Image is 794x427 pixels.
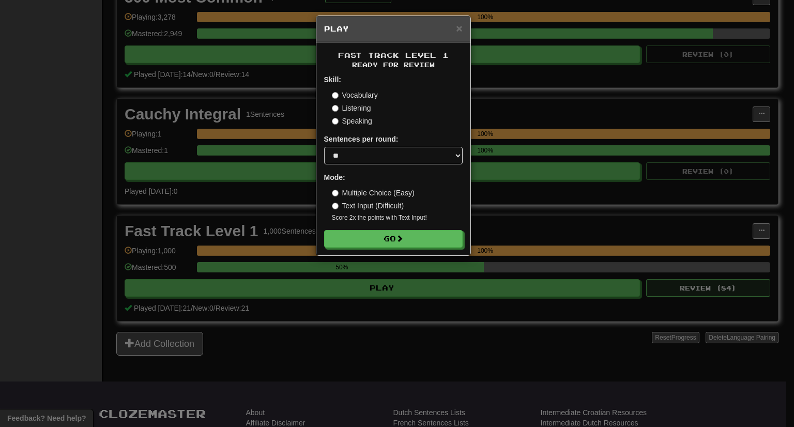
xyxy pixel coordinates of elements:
[332,105,339,112] input: Listening
[332,116,372,126] label: Speaking
[324,75,341,84] strong: Skill:
[324,60,463,69] small: Ready for Review
[332,103,371,113] label: Listening
[332,90,378,100] label: Vocabulary
[332,118,339,125] input: Speaking
[332,188,415,198] label: Multiple Choice (Easy)
[324,24,463,34] h5: Play
[324,173,345,181] strong: Mode:
[456,23,462,34] button: Close
[332,201,404,211] label: Text Input (Difficult)
[324,134,399,144] label: Sentences per round:
[332,190,339,196] input: Multiple Choice (Easy)
[324,230,463,248] button: Go
[332,213,463,222] small: Score 2x the points with Text Input !
[456,22,462,34] span: ×
[338,51,449,59] span: Fast Track Level 1
[332,92,339,99] input: Vocabulary
[332,203,339,209] input: Text Input (Difficult)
